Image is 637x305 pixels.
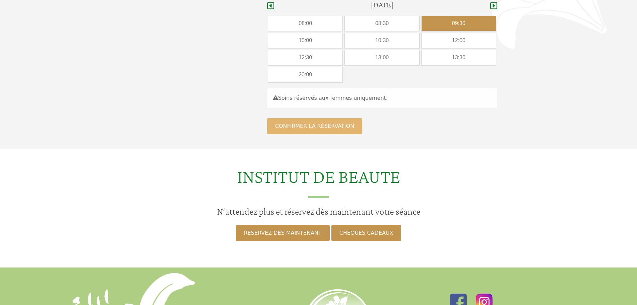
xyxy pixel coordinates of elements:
div: 13:00 [345,50,419,65]
div: 20:00 [268,67,342,82]
a: CHÈQUES CADEAUX [331,225,401,241]
div: Soins réservés aux femmes uniquement. [267,88,497,108]
div: 12:30 [268,50,342,65]
div: 08:30 [345,16,419,31]
a: RESERVEZ DES MAINTENANT [236,225,329,241]
button: Confirmer la réservation [267,118,362,134]
div: 13:30 [422,50,496,65]
div: 10:30 [345,33,419,48]
div: 10:00 [268,33,342,48]
h3: N’attendez plus et réservez dès maintenant votre séance [4,206,633,217]
h2: INSTITUT DE BEAUTE [4,165,633,198]
div: 09:30 [422,16,496,31]
div: 12:00 [422,33,496,48]
div: 08:00 [268,16,342,31]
